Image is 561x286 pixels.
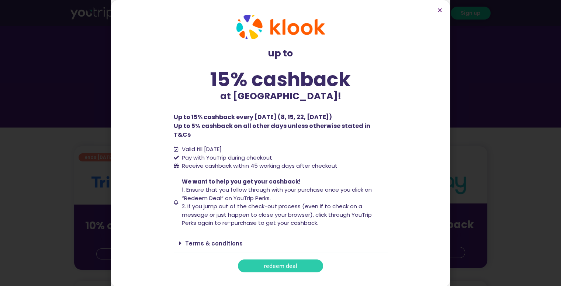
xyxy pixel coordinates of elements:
[182,178,301,185] span: We want to help you get your cashback!
[182,202,372,227] span: 2. If you jump out of the check-out process (even if to check on a message or just happen to clos...
[174,70,388,89] div: 15% cashback
[174,113,388,139] p: Up to 15% cashback every [DATE] (8, 15, 22, [DATE]) Up to 5% cashback on all other days unless ot...
[437,7,443,13] a: Close
[185,240,243,247] a: Terms & conditions
[180,162,337,170] span: Receive cashback within 45 working days after checkout
[180,154,272,162] span: Pay with YouTrip during checkout
[180,145,222,154] span: Valid till [DATE]
[238,259,323,272] a: redeem deal
[174,235,388,252] div: Terms & conditions
[174,89,388,103] p: at [GEOGRAPHIC_DATA]!
[264,263,297,269] span: redeem deal
[174,46,388,60] p: up to
[182,186,372,202] span: 1. Ensure that you follow through with your purchase once you click on “Redeem Deal” on YouTrip P...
